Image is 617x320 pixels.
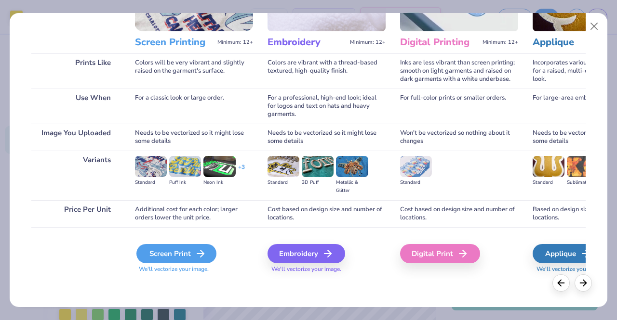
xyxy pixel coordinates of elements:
[302,179,334,187] div: 3D Puff
[400,124,518,151] div: Won't be vectorized so nothing about it changes
[31,151,121,200] div: Variants
[268,156,299,177] img: Standard
[483,39,518,46] span: Minimum: 12+
[268,179,299,187] div: Standard
[31,200,121,227] div: Price Per Unit
[268,124,386,151] div: Needs to be vectorized so it might lose some details
[136,244,216,263] div: Screen Print
[400,89,518,124] div: For full-color prints or smaller orders.
[268,53,386,89] div: Colors are vibrant with a thread-based textured, high-quality finish.
[203,156,235,177] img: Neon Ink
[268,200,386,227] div: Cost based on design size and number of locations.
[400,179,432,187] div: Standard
[135,265,253,273] span: We'll vectorize your image.
[567,179,599,187] div: Sublimated
[135,156,167,177] img: Standard
[400,36,479,49] h3: Digital Printing
[268,244,345,263] div: Embroidery
[336,156,368,177] img: Metallic & Glitter
[169,179,201,187] div: Puff Ink
[169,156,201,177] img: Puff Ink
[533,244,604,263] div: Applique
[238,163,245,179] div: + 3
[400,53,518,89] div: Inks are less vibrant than screen printing; smooth on light garments and raised on dark garments ...
[533,156,564,177] img: Standard
[533,179,564,187] div: Standard
[268,36,346,49] h3: Embroidery
[135,36,214,49] h3: Screen Printing
[135,200,253,227] div: Additional cost for each color; larger orders lower the unit price.
[135,53,253,89] div: Colors will be very vibrant and slightly raised on the garment's surface.
[336,179,368,195] div: Metallic & Glitter
[400,200,518,227] div: Cost based on design size and number of locations.
[302,156,334,177] img: 3D Puff
[268,89,386,124] div: For a professional, high-end look; ideal for logos and text on hats and heavy garments.
[217,39,253,46] span: Minimum: 12+
[567,156,599,177] img: Sublimated
[203,179,235,187] div: Neon Ink
[31,53,121,89] div: Prints Like
[31,89,121,124] div: Use When
[533,36,611,49] h3: Applique
[135,89,253,124] div: For a classic look or large order.
[585,17,604,36] button: Close
[350,39,386,46] span: Minimum: 12+
[135,124,253,151] div: Needs to be vectorized so it might lose some details
[268,265,386,273] span: We'll vectorize your image.
[400,244,480,263] div: Digital Print
[31,124,121,151] div: Image You Uploaded
[400,156,432,177] img: Standard
[135,179,167,187] div: Standard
